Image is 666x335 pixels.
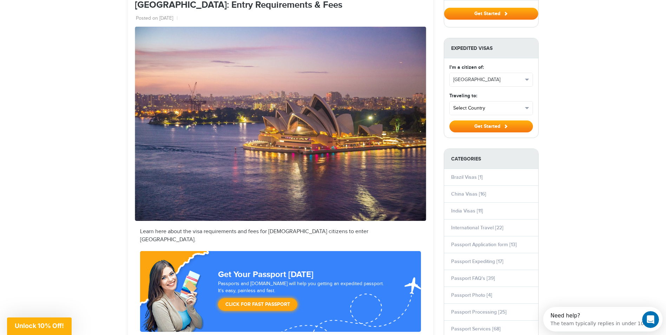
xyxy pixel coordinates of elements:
p: Learn here about the visa requirements and fees for [DEMOGRAPHIC_DATA] citizens to enter [GEOGRAP... [140,228,421,244]
a: International Travel [22] [451,225,503,231]
a: Passport Services [68] [451,326,501,332]
span: [GEOGRAPHIC_DATA] [453,76,523,83]
a: Brazil Visas [1] [451,174,483,180]
div: Need help? [7,6,106,12]
div: Unlock 10% Off! [7,317,72,335]
a: Passport Processing [25] [451,309,507,315]
label: Traveling to: [449,92,477,99]
a: Passport FAQ's [39] [451,275,495,281]
a: Click for Fast Passport [218,298,297,311]
button: Get Started [449,120,533,132]
li: Posted on [DATE] [136,15,178,22]
iframe: Intercom live chat discovery launcher [543,307,662,331]
span: Unlock 10% Off! [15,322,64,329]
div: Open Intercom Messenger [3,3,126,22]
img: australia_-_28de80_-_2186b91805bf8f87dc4281b6adbed06c6a56d5ae.jpg [135,27,426,221]
a: Get Started [444,11,538,16]
div: Passports and [DOMAIN_NAME] will help you getting an expedited passport. It's easy, painless and ... [215,281,390,314]
a: China Visas [16] [451,191,486,197]
label: I'm a citizen of: [449,64,484,71]
strong: Get Your Passport [DATE] [218,269,314,280]
div: The team typically replies in under 10m [7,12,106,19]
a: Passport Photo [4] [451,292,492,298]
strong: Categories [444,149,538,169]
a: Passport Expediting [17] [451,258,503,264]
iframe: Intercom live chat [642,311,659,328]
button: Select Country [450,101,533,115]
a: India Visas [11] [451,208,483,214]
button: [GEOGRAPHIC_DATA] [450,73,533,86]
strong: Expedited Visas [444,38,538,58]
a: Passport Application form [13] [451,242,517,248]
button: Get Started [444,8,538,20]
span: Select Country [453,105,523,112]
